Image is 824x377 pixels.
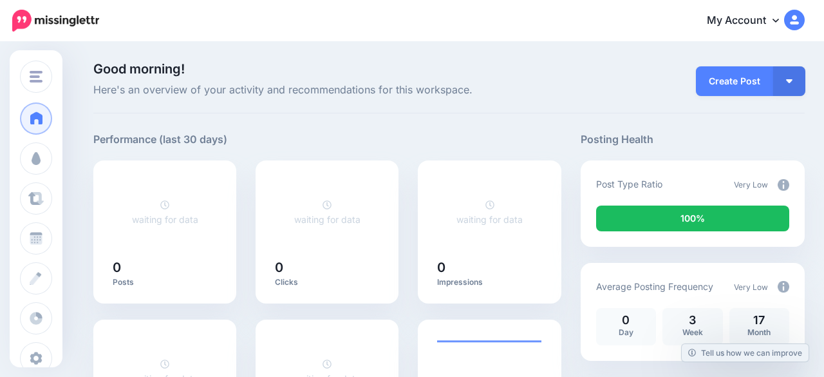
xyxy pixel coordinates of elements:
p: Average Posting Frequency [596,279,713,294]
img: Missinglettr [12,10,99,32]
h5: 0 [275,261,379,274]
p: 0 [603,314,650,326]
a: Tell us how we can improve [682,344,809,362]
span: Very Low [734,282,768,292]
p: 3 [669,314,716,326]
h5: 0 [437,261,541,274]
span: Month [747,327,771,337]
span: Good morning! [93,61,185,77]
p: 17 [736,314,783,326]
span: Week [682,327,703,337]
h5: Posting Health [581,131,805,148]
img: menu.png [30,71,42,82]
span: Here's an overview of your activity and recommendations for this workspace. [93,82,561,99]
img: info-circle-grey.png [778,179,789,191]
p: Impressions [437,277,541,287]
a: waiting for data [132,199,198,225]
a: Create Post [696,66,773,96]
a: My Account [694,5,805,37]
img: info-circle-grey.png [778,281,789,293]
a: waiting for data [294,199,360,225]
h5: Performance (last 30 days) [93,131,227,148]
div: 100% of your posts in the last 30 days were manually created (i.e. were not from Drip Campaigns o... [596,206,789,231]
p: Post Type Ratio [596,177,662,191]
img: arrow-down-white.png [786,79,792,83]
span: Day [619,327,633,337]
p: Clicks [275,277,379,287]
p: Posts [113,277,217,287]
span: Very Low [734,180,768,189]
h5: 0 [113,261,217,274]
a: waiting for data [456,199,523,225]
